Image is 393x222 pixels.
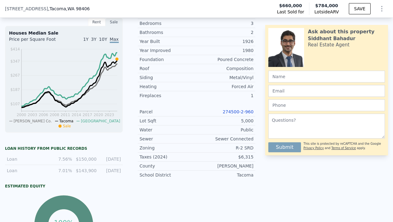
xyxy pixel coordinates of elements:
div: Metal/Vinyl [196,74,253,81]
div: Price per Square Foot [9,36,64,46]
div: Foundation [140,56,196,63]
div: 1980 [196,47,253,54]
span: , WA 98406 [66,6,90,11]
tspan: 2008 [50,113,59,117]
a: 274500-2-960 [223,109,253,114]
div: $143,900 [76,168,97,174]
input: Phone [268,99,385,111]
tspan: 2011 [61,113,70,117]
div: Heating [140,83,196,90]
div: Loan history from public records [5,146,123,151]
div: 7.01% [52,168,72,174]
a: Privacy Policy [303,146,324,150]
div: Year Built [140,38,196,45]
div: Roof [140,65,196,72]
div: School District [140,172,196,178]
span: [PERSON_NAME] Co. [14,119,52,123]
div: 3 [196,20,253,26]
button: Show Options [376,2,388,15]
div: Zoning [140,145,196,151]
div: Bathrooms [140,29,196,35]
tspan: 2006 [39,113,48,117]
div: Poured Concrete [196,56,253,63]
div: Siddhant Bahadur [308,35,355,42]
span: [GEOGRAPHIC_DATA] [81,119,120,123]
div: [DATE] [100,156,121,162]
div: Houses Median Sale [9,30,119,36]
tspan: 2020 [94,113,103,117]
span: Max [110,37,119,43]
span: 10Y [99,37,107,42]
tspan: 2017 [83,113,92,117]
span: Sale [63,124,71,128]
div: County [140,163,196,169]
div: 2 [196,29,253,35]
button: SAVE [349,3,371,14]
div: $150,000 [76,156,97,162]
div: Fireplaces [140,92,196,99]
div: 5,000 [196,118,253,124]
span: Tacoma [59,119,74,123]
tspan: $414 [10,47,20,51]
span: $660,000 [279,2,302,9]
tspan: $187 [10,87,20,92]
div: Sewer [140,136,196,142]
div: Sewer Connected [196,136,253,142]
div: Water [140,127,196,133]
div: Year Improved [140,47,196,54]
tspan: 2014 [72,113,81,117]
div: [DATE] [100,168,121,174]
span: 1Y [83,37,88,42]
button: Submit [268,142,301,152]
tspan: 2023 [104,113,114,117]
span: [STREET_ADDRESS] [5,6,48,12]
span: 3Y [91,37,96,42]
div: 1 [196,92,253,99]
input: Name [268,71,385,83]
div: This site is protected by reCAPTCHA and the Google and apply. [303,140,385,152]
div: Forced Air [196,83,253,90]
span: , Tacoma [48,6,90,12]
div: [PERSON_NAME] [196,163,253,169]
div: Siding [140,74,196,81]
div: Loan [7,168,48,174]
span: $784,000 [315,3,338,8]
div: Taxes (2024) [140,154,196,160]
div: Real Estate Agent [308,42,349,48]
input: Email [268,85,385,97]
div: Ask about this property [308,28,374,35]
div: Estimated Equity [5,184,123,189]
div: 7.56% [52,156,72,162]
div: Tacoma [196,172,253,178]
tspan: $267 [10,73,20,78]
div: Rent [88,18,105,26]
tspan: $107 [10,102,20,106]
div: 1926 [196,38,253,45]
tspan: 2003 [28,113,37,117]
div: Sale [105,18,123,26]
div: Public [196,127,253,133]
div: R-2 SRD [196,145,253,151]
tspan: $347 [10,59,20,64]
div: Parcel [140,109,196,115]
tspan: 2000 [17,113,26,117]
a: Terms of Service [331,146,356,150]
div: Composition [196,65,253,72]
span: Lotside ARV [314,9,339,15]
span: Last Sold for [277,9,304,15]
div: $6,315 [196,154,253,160]
div: Loan [7,156,48,162]
div: Lot Sqft [140,118,196,124]
div: Bedrooms [140,20,196,26]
